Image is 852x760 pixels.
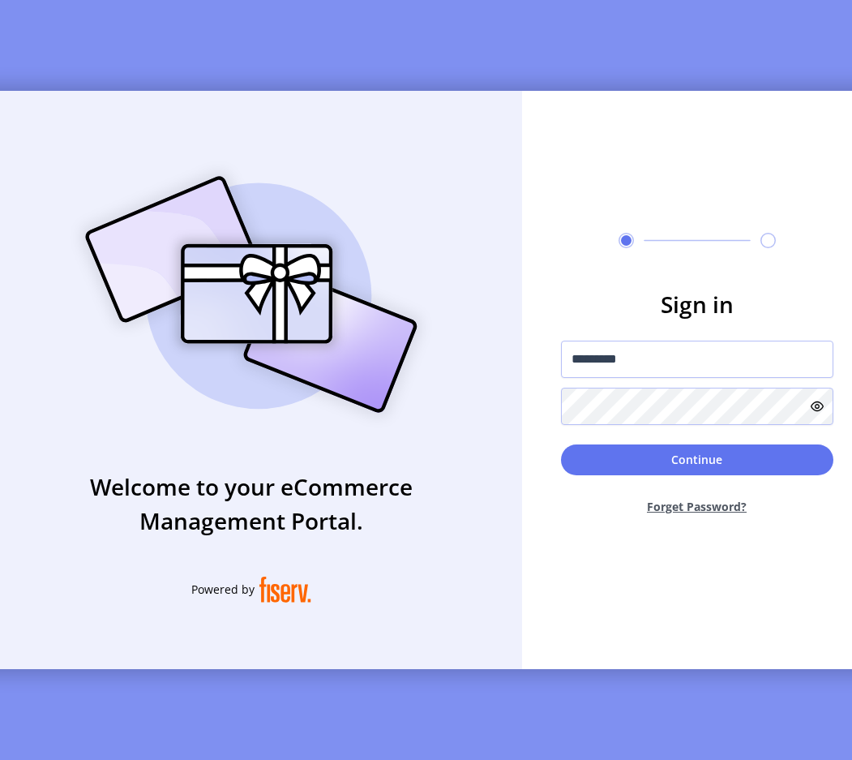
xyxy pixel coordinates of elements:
img: card_Illustration.svg [61,158,442,431]
h3: Sign in [561,287,833,321]
span: Powered by [191,581,255,598]
button: Continue [561,444,833,475]
button: Forget Password? [561,485,833,528]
